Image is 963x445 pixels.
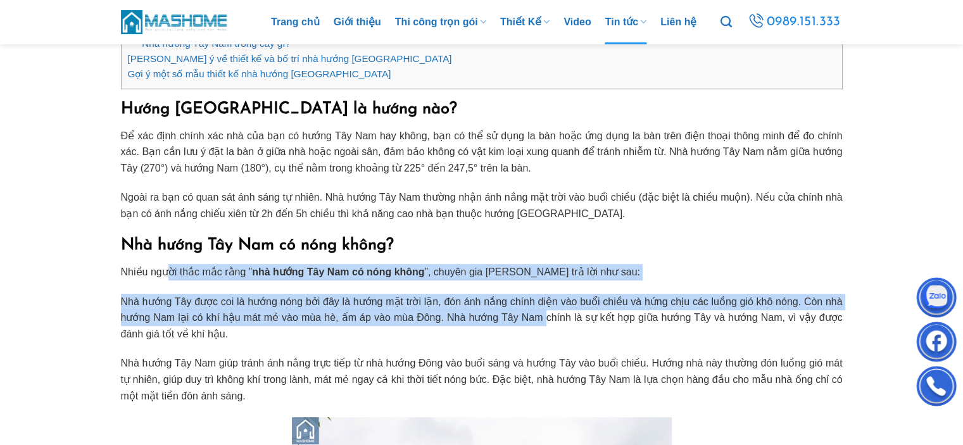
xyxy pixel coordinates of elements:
[746,11,843,34] a: 0989.151.333
[121,101,457,117] strong: Hướng [GEOGRAPHIC_DATA] là hướng nào?
[121,294,843,342] p: Nhà hướng Tây được coi là hướng nóng bởi đây là hướng mặt trời lặn, đón ánh nắng chính diện vào b...
[767,11,841,33] span: 0989.151.333
[917,325,955,363] img: Facebook
[121,237,394,253] strong: Nhà hướng Tây Nam có nóng không?
[121,189,843,222] p: Ngoài ra bạn có quan sát ánh sáng tự nhiên. Nhà hướng Tây Nam thường nhận ánh nắng mặt trời vào b...
[128,68,391,79] a: Gợi ý một số mẫu thiết kế nhà hướng [GEOGRAPHIC_DATA]
[121,128,843,177] p: Để xác định chính xác nhà của bạn có hướng Tây Nam hay không, bạn có thể sử dụng la bàn hoặc ứng ...
[252,266,424,277] strong: nhà hướng Tây Nam có nóng không
[128,53,452,64] a: [PERSON_NAME] ý về thiết kế và bố trí nhà hướng [GEOGRAPHIC_DATA]
[121,264,843,280] p: Nhiều người thắc mắc rằng ” ”, chuyên gia [PERSON_NAME] trả lời như sau:
[721,9,732,35] a: Tìm kiếm
[917,369,955,407] img: Phone
[142,38,291,49] a: Nhà hướng Tây Nam trồng cây gì?
[121,355,843,404] p: Nhà hướng Tây Nam giúp tránh ánh nắng trực tiếp từ nhà hướng Đông vào buổi sáng và hướng Tây vào ...
[917,280,955,318] img: Zalo
[121,8,229,35] img: MasHome – Tổng Thầu Thiết Kế Và Xây Nhà Trọn Gói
